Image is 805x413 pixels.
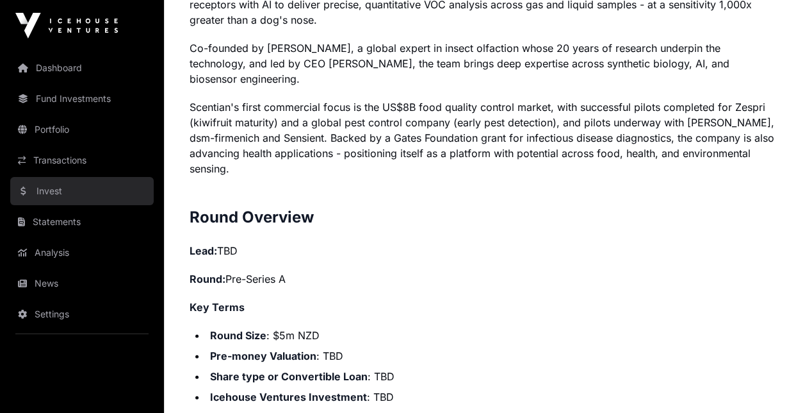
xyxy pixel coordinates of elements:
[10,239,154,267] a: Analysis
[210,391,367,403] strong: Icehouse Ventures Investment
[10,177,154,205] a: Invest
[190,244,217,257] strong: Lead:
[206,348,779,364] li: : TBD
[190,40,779,87] p: Co-founded by [PERSON_NAME], a global expert in insect olfaction whose 20 years of research under...
[206,369,779,384] li: : TBD
[10,269,154,298] a: News
[10,300,154,328] a: Settings
[10,208,154,236] a: Statements
[190,207,779,228] h2: Round Overview
[190,99,779,176] p: Scentian's first commercial focus is the US$8B food quality control market, with successful pilot...
[210,350,316,362] strong: Pre-money Valuation
[741,351,805,413] iframe: Chat Widget
[15,13,118,38] img: Icehouse Ventures Logo
[210,370,368,383] strong: Share type or Convertible Loan
[190,271,779,287] p: Pre-Series A
[210,329,266,342] strong: Round Size
[10,54,154,82] a: Dashboard
[190,243,779,258] p: TBD
[10,85,154,113] a: Fund Investments
[190,273,225,285] strong: Round:
[10,115,154,144] a: Portfolio
[206,328,779,343] li: : $5m NZD
[206,389,779,405] li: : TBD
[190,301,245,314] strong: Key Terms
[10,146,154,174] a: Transactions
